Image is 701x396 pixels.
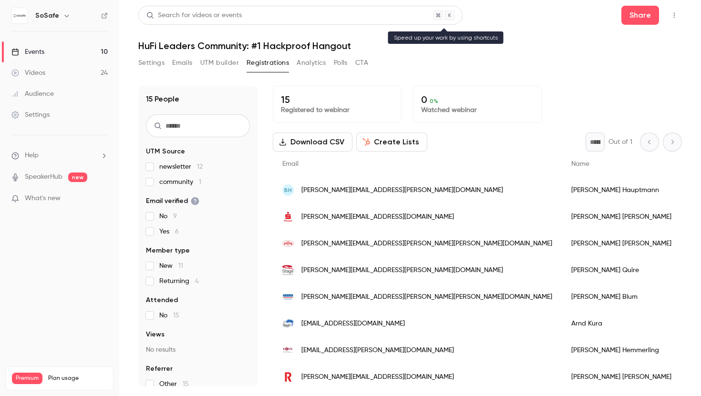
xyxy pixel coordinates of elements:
div: [PERSON_NAME] Hauptmann [562,177,681,203]
button: Analytics [297,55,326,71]
span: [PERSON_NAME][EMAIL_ADDRESS][PERSON_NAME][DOMAIN_NAME] [301,265,503,275]
img: zentis.de [282,238,294,249]
span: [PERSON_NAME][EMAIL_ADDRESS][DOMAIN_NAME] [301,372,454,382]
div: Events [11,47,44,57]
img: kzvk.de [282,345,294,356]
span: New [159,261,183,271]
span: [EMAIL_ADDRESS][DOMAIN_NAME] [301,319,405,329]
a: SpeakerHub [25,172,62,182]
span: Email [282,161,299,167]
span: Premium [12,373,42,384]
button: Create Lists [356,132,427,152]
section: facet-groups [146,147,250,389]
span: [PERSON_NAME][EMAIL_ADDRESS][PERSON_NAME][PERSON_NAME][DOMAIN_NAME] [301,239,552,249]
span: Referrer [146,364,173,374]
span: No [159,311,179,320]
li: help-dropdown-opener [11,151,108,161]
button: Download CSV [273,132,352,152]
span: Other [159,379,189,389]
span: Views [146,330,165,339]
h1: HuFi Leaders Community: #1 Hackproof Hangout [138,40,682,51]
span: 9 [173,213,177,220]
button: Settings [138,55,165,71]
img: SoSafe [12,8,27,23]
span: Returning [159,276,199,286]
p: Watched webinar [421,105,534,115]
iframe: Noticeable Trigger [96,194,108,203]
div: [PERSON_NAME] [PERSON_NAME] [562,230,681,257]
div: Settings [11,110,50,120]
span: 0 % [430,98,438,104]
p: 0 [421,94,534,105]
h6: SoSafe [35,11,59,20]
span: BH [284,186,292,194]
span: Member type [146,246,190,255]
span: What's new [25,193,61,203]
span: Attended [146,295,178,305]
img: christiani.de [282,291,294,303]
span: new [68,173,87,182]
div: Arnd Kura [562,310,681,337]
img: stage-entertainment.com [282,264,294,276]
div: Audience [11,89,54,99]
span: UTM Source [146,147,185,156]
div: [PERSON_NAME] [PERSON_NAME] [562,364,681,390]
span: 4 [195,278,199,284]
span: 15 [183,381,189,387]
button: UTM builder [200,55,239,71]
span: 15 [173,312,179,319]
span: 11 [178,263,183,269]
p: Registered to webinar [281,105,393,115]
button: Polls [334,55,348,71]
button: Share [621,6,659,25]
span: [PERSON_NAME][EMAIL_ADDRESS][DOMAIN_NAME] [301,212,454,222]
div: [PERSON_NAME] Quire [562,257,681,284]
div: Videos [11,68,45,78]
span: [EMAIL_ADDRESS][PERSON_NAME][DOMAIN_NAME] [301,345,454,355]
div: [PERSON_NAME] Blum [562,284,681,310]
p: Out of 1 [608,137,632,147]
img: raiffeisen.ch [282,371,294,383]
p: No results [146,345,250,355]
button: Emails [172,55,192,71]
button: Registrations [247,55,289,71]
span: 1 [199,179,201,185]
img: ihre-pvs.de [282,318,294,329]
span: [PERSON_NAME][EMAIL_ADDRESS][PERSON_NAME][PERSON_NAME][DOMAIN_NAME] [301,292,552,302]
span: No [159,212,177,221]
span: Email verified [146,196,199,206]
span: Plan usage [48,375,107,382]
h1: 15 People [146,93,179,105]
span: newsletter [159,162,203,172]
span: Name [571,161,589,167]
span: community [159,177,201,187]
img: kasseler-sparkasse.de [282,211,294,223]
p: 15 [281,94,393,105]
div: [PERSON_NAME] Hemmerling [562,337,681,364]
div: [PERSON_NAME] [PERSON_NAME] [562,203,681,230]
span: Yes [159,227,179,236]
button: CTA [355,55,368,71]
span: Help [25,151,39,161]
span: [PERSON_NAME][EMAIL_ADDRESS][PERSON_NAME][DOMAIN_NAME] [301,185,503,195]
span: 6 [175,228,179,235]
div: Search for videos or events [146,10,242,20]
span: 12 [197,163,203,170]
